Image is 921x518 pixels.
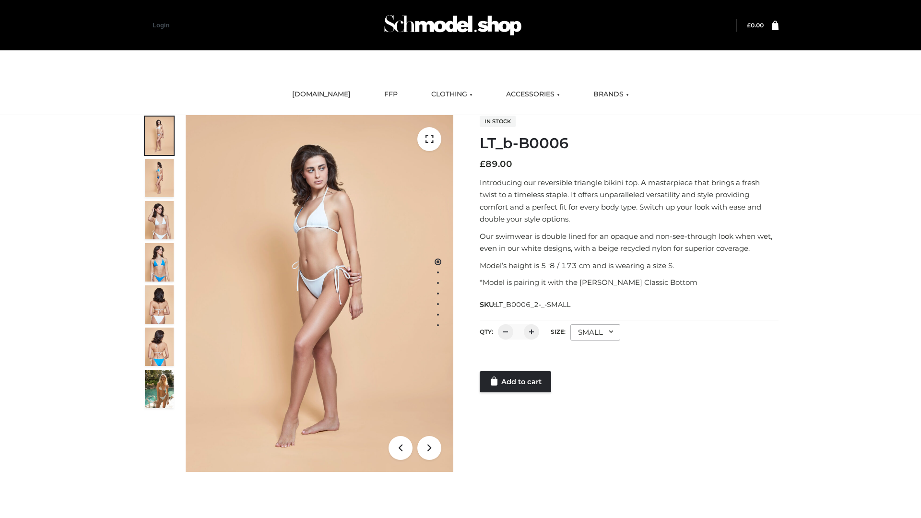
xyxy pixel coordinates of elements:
[145,243,174,282] img: ArielClassicBikiniTop_CloudNine_AzureSky_OW114ECO_4-scaled.jpg
[480,159,485,169] span: £
[153,22,169,29] a: Login
[145,285,174,324] img: ArielClassicBikiniTop_CloudNine_AzureSky_OW114ECO_7-scaled.jpg
[186,115,453,472] img: ArielClassicBikiniTop_CloudNine_AzureSky_OW114ECO_1
[145,370,174,408] img: Arieltop_CloudNine_AzureSky2.jpg
[480,328,493,335] label: QTY:
[570,324,620,341] div: SMALL
[747,22,764,29] a: £0.00
[145,201,174,239] img: ArielClassicBikiniTop_CloudNine_AzureSky_OW114ECO_3-scaled.jpg
[377,84,405,105] a: FFP
[747,22,764,29] bdi: 0.00
[285,84,358,105] a: [DOMAIN_NAME]
[145,159,174,197] img: ArielClassicBikiniTop_CloudNine_AzureSky_OW114ECO_2-scaled.jpg
[480,116,516,127] span: In stock
[145,117,174,155] img: ArielClassicBikiniTop_CloudNine_AzureSky_OW114ECO_1-scaled.jpg
[480,371,551,392] a: Add to cart
[499,84,567,105] a: ACCESSORIES
[145,328,174,366] img: ArielClassicBikiniTop_CloudNine_AzureSky_OW114ECO_8-scaled.jpg
[586,84,636,105] a: BRANDS
[496,300,570,309] span: LT_B0006_2-_-SMALL
[747,22,751,29] span: £
[551,328,566,335] label: Size:
[480,159,512,169] bdi: 89.00
[480,230,779,255] p: Our swimwear is double lined for an opaque and non-see-through look when wet, even in our white d...
[480,299,571,310] span: SKU:
[480,177,779,225] p: Introducing our reversible triangle bikini top. A masterpiece that brings a fresh twist to a time...
[424,84,480,105] a: CLOTHING
[480,135,779,152] h1: LT_b-B0006
[480,276,779,289] p: *Model is pairing it with the [PERSON_NAME] Classic Bottom
[381,6,525,44] img: Schmodel Admin 964
[480,259,779,272] p: Model’s height is 5 ‘8 / 173 cm and is wearing a size S.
